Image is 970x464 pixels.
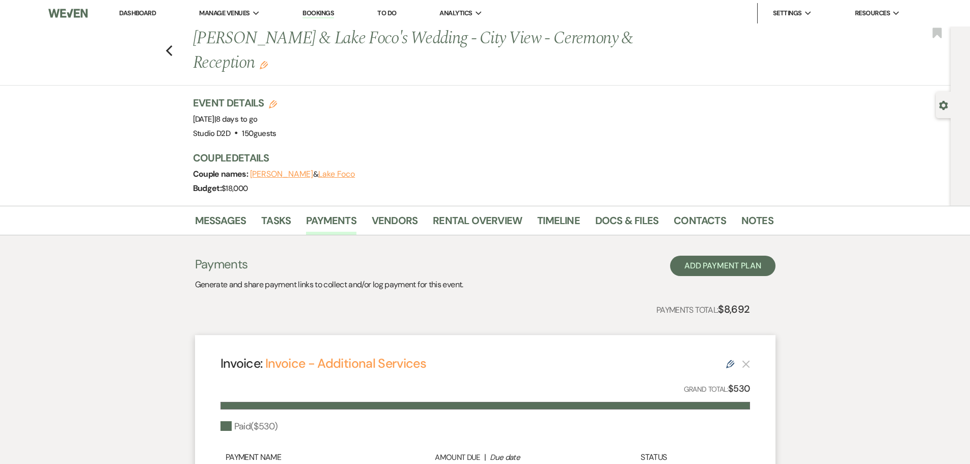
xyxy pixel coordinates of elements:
button: Open lead details [939,100,948,110]
a: Docs & Files [595,212,658,235]
span: & [250,169,355,179]
span: Manage Venues [199,8,250,18]
strong: $530 [728,383,750,395]
strong: $8,692 [718,303,750,316]
a: Payments [306,212,356,235]
a: Bookings [302,9,334,18]
span: [DATE] [193,114,258,124]
p: Generate and share payment links to collect and/or log payment for this event. [195,278,463,291]
a: Contacts [674,212,726,235]
a: Tasks [261,212,291,235]
button: Edit [260,60,268,69]
div: Paid ( $530 ) [220,420,278,433]
a: Rental Overview [433,212,522,235]
p: Grand Total: [684,381,750,396]
h3: Event Details [193,96,278,110]
h3: Couple Details [193,151,763,165]
a: Invoice - Additional Services [265,355,426,372]
span: Budget: [193,183,222,194]
a: Vendors [372,212,418,235]
div: Status [589,451,718,463]
h4: Invoice: [220,354,427,372]
a: Dashboard [119,9,156,17]
p: Payments Total: [656,301,750,317]
span: Settings [773,8,802,18]
span: $18,000 [221,183,248,194]
div: Due date [490,452,584,463]
button: Add Payment Plan [670,256,775,276]
span: Analytics [439,8,472,18]
h3: Payments [195,256,463,273]
button: Lake Foco [318,170,355,178]
h1: [PERSON_NAME] & Lake Foco's Wedding - City View - Ceremony & Reception [193,26,649,75]
a: Timeline [537,212,580,235]
span: Couple names: [193,169,250,179]
span: 150 guests [242,128,276,139]
a: Notes [741,212,773,235]
button: [PERSON_NAME] [250,170,313,178]
span: 8 days to go [216,114,257,124]
a: To Do [377,9,396,17]
div: Amount Due [386,452,480,463]
div: Payment Name [226,451,381,463]
span: Studio D2D [193,128,231,139]
div: | [381,451,589,463]
a: Messages [195,212,246,235]
img: Weven Logo [48,3,87,24]
span: | [214,114,258,124]
span: Resources [855,8,890,18]
button: This payment plan cannot be deleted because it contains links that have been paid through Weven’s... [742,360,750,368]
